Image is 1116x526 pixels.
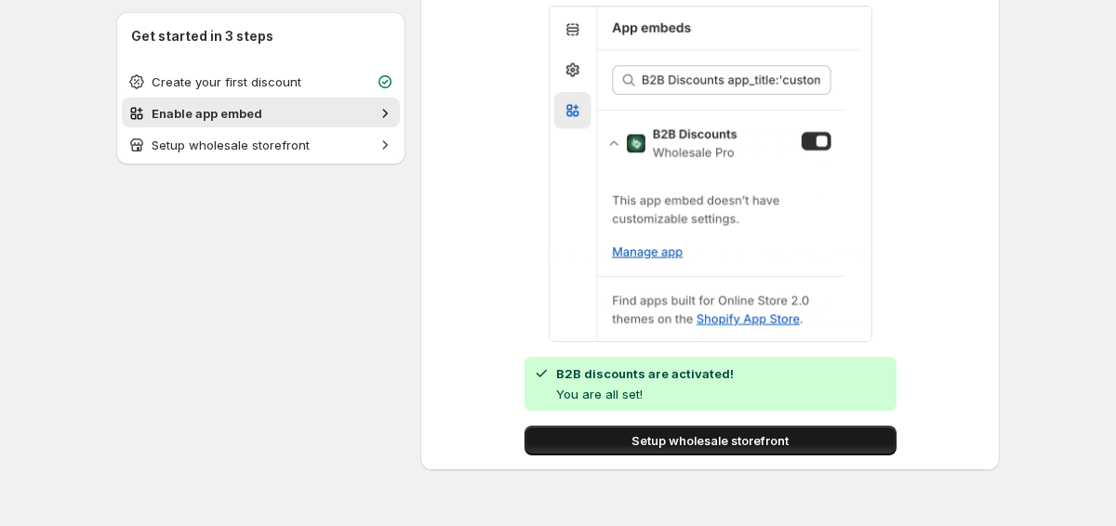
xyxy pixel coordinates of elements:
span: Enable app embed [152,106,262,121]
h2: Get started in 3 steps [131,27,391,46]
h2: B2B discounts are activated! [556,364,734,383]
span: Create your first discount [152,74,301,89]
span: Setup wholesale storefront [631,431,789,450]
span: Setup wholesale storefront [152,138,310,152]
p: You are all set! [556,385,734,403]
img: Wholesale Pro app embed [549,6,872,342]
button: Setup wholesale storefront [525,426,897,455]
